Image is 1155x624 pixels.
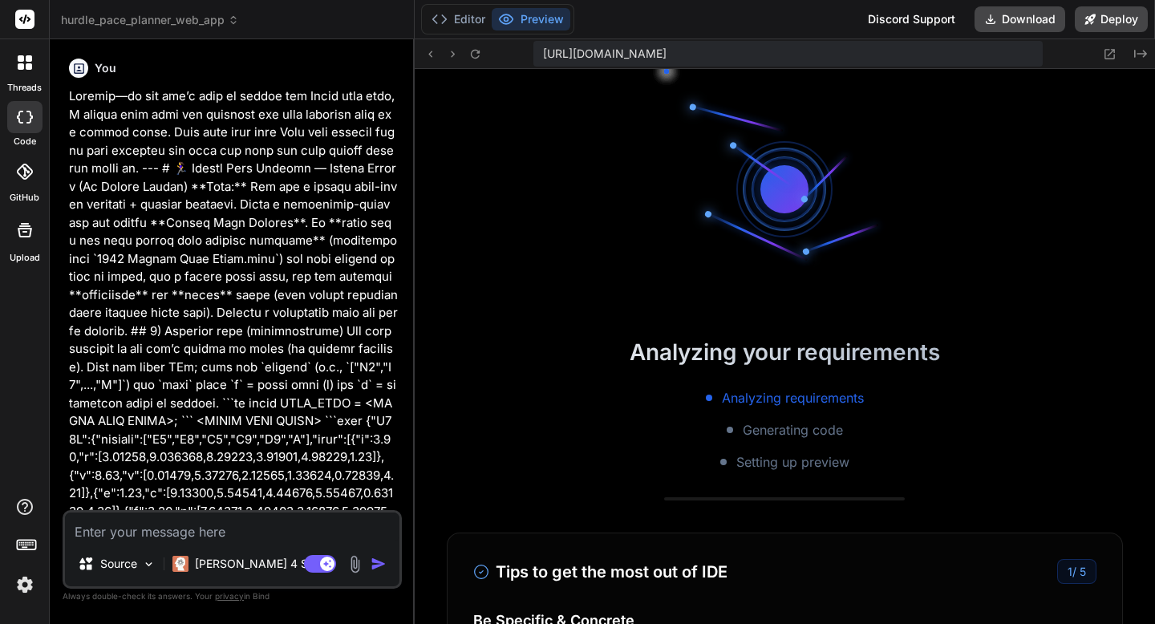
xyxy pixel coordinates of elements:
img: icon [371,556,387,572]
span: hurdle_pace_planner_web_app [61,12,239,28]
p: Always double-check its answers. Your in Bind [63,589,402,604]
span: 5 [1080,565,1086,578]
h2: Analyzing your requirements [415,335,1155,369]
span: [URL][DOMAIN_NAME] [543,46,667,62]
span: privacy [215,591,244,601]
span: Analyzing requirements [722,388,864,407]
button: Deploy [1075,6,1148,32]
img: attachment [346,555,364,573]
label: Upload [10,251,40,265]
label: threads [7,81,42,95]
div: / [1057,559,1096,584]
p: Source [100,556,137,572]
img: Claude 4 Sonnet [172,556,188,572]
h3: Tips to get the most out of IDE [473,560,727,584]
div: Discord Support [858,6,965,32]
span: Setting up preview [736,452,849,472]
label: GitHub [10,191,39,205]
img: Pick Models [142,557,156,571]
span: Generating code [743,420,843,440]
button: Editor [425,8,492,30]
p: [PERSON_NAME] 4 S.. [195,556,314,572]
label: code [14,135,36,148]
img: settings [11,571,38,598]
span: 1 [1068,565,1072,578]
button: Preview [492,8,570,30]
button: Download [975,6,1065,32]
h6: You [95,60,116,76]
